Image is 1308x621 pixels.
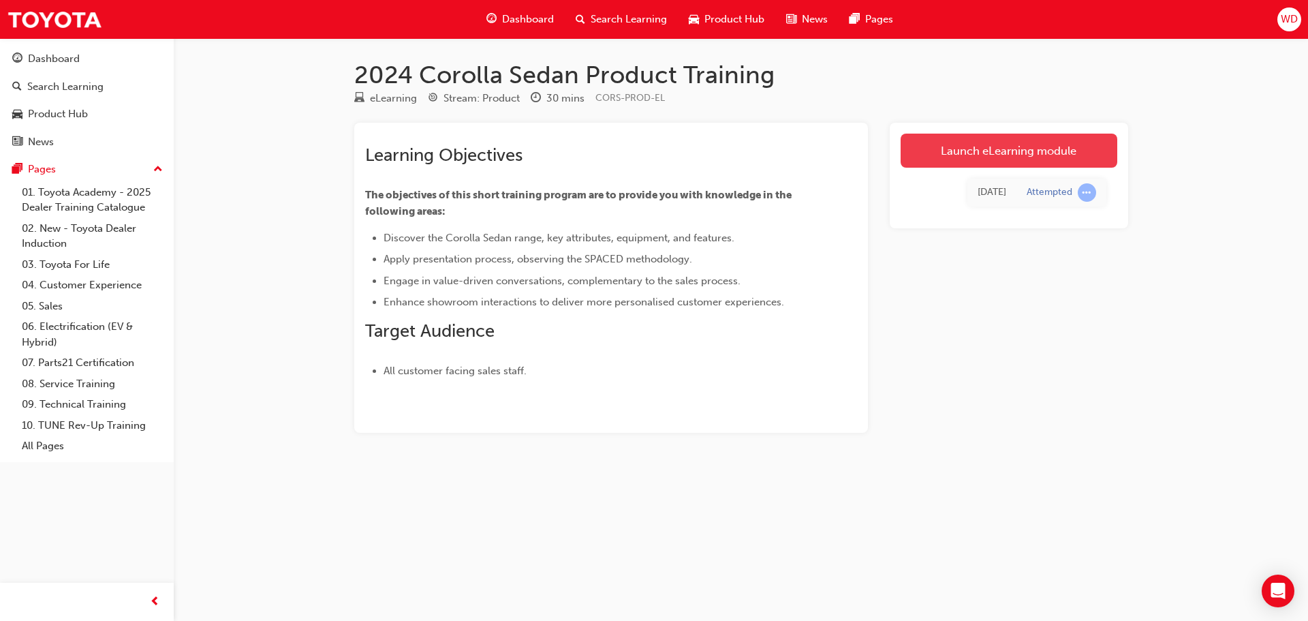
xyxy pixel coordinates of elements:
[12,81,22,93] span: search-icon
[1281,12,1298,27] span: WD
[354,93,364,105] span: learningResourceType_ELEARNING-icon
[16,275,168,296] a: 04. Customer Experience
[12,164,22,176] span: pages-icon
[12,53,22,65] span: guage-icon
[5,157,168,182] button: Pages
[5,46,168,72] a: Dashboard
[365,145,523,166] span: Learning Objectives
[370,91,417,106] div: eLearning
[16,436,168,457] a: All Pages
[16,182,168,218] a: 01. Toyota Academy - 2025 Dealer Training Catalogue
[28,134,54,150] div: News
[16,352,168,374] a: 07. Parts21 Certification
[1078,183,1096,202] span: learningRecordVerb_ATTEMPT-icon
[595,92,665,104] span: Learning resource code
[678,5,775,33] a: car-iconProduct Hub
[1262,575,1294,607] div: Open Intercom Messenger
[384,253,692,265] span: Apply presentation process, observing the SPACED methodology.
[16,296,168,317] a: 05. Sales
[1027,186,1072,199] div: Attempted
[27,79,104,95] div: Search Learning
[5,130,168,155] a: News
[12,136,22,149] span: news-icon
[428,93,438,105] span: target-icon
[384,296,784,308] span: Enhance showroom interactions to deliver more personalised customer experiences.
[354,60,1128,90] h1: 2024 Corolla Sedan Product Training
[1277,7,1301,31] button: WD
[786,11,796,28] span: news-icon
[16,218,168,254] a: 02. New - Toyota Dealer Induction
[565,5,678,33] a: search-iconSearch Learning
[28,51,80,67] div: Dashboard
[384,232,734,244] span: Discover the Corolla Sedan range, key attributes, equipment, and features.
[704,12,764,27] span: Product Hub
[576,11,585,28] span: search-icon
[476,5,565,33] a: guage-iconDashboard
[802,12,828,27] span: News
[150,594,160,611] span: prev-icon
[5,102,168,127] a: Product Hub
[7,4,102,35] img: Trak
[5,74,168,100] a: Search Learning
[28,162,56,177] div: Pages
[12,108,22,121] span: car-icon
[546,91,585,106] div: 30 mins
[486,11,497,28] span: guage-icon
[16,316,168,352] a: 06. Electrification (EV & Hybrid)
[443,91,520,106] div: Stream: Product
[384,365,527,377] span: All customer facing sales staff.
[531,90,585,107] div: Duration
[16,394,168,415] a: 09. Technical Training
[689,11,699,28] span: car-icon
[850,11,860,28] span: pages-icon
[365,189,794,217] span: The objectives of this short training program are to provide you with knowledge in the following ...
[591,12,667,27] span: Search Learning
[16,254,168,275] a: 03. Toyota For Life
[978,185,1006,200] div: Tue Aug 19 2025 13:43:23 GMT+1000 (Australian Eastern Standard Time)
[502,12,554,27] span: Dashboard
[153,161,163,179] span: up-icon
[384,275,741,287] span: Engage in value-driven conversations, complementary to the sales process.
[5,44,168,157] button: DashboardSearch LearningProduct HubNews
[839,5,904,33] a: pages-iconPages
[428,90,520,107] div: Stream
[354,90,417,107] div: Type
[865,12,893,27] span: Pages
[16,415,168,436] a: 10. TUNE Rev-Up Training
[775,5,839,33] a: news-iconNews
[28,106,88,122] div: Product Hub
[365,320,495,342] span: Target Audience
[901,134,1117,168] a: Launch eLearning module
[16,374,168,395] a: 08. Service Training
[531,93,541,105] span: clock-icon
